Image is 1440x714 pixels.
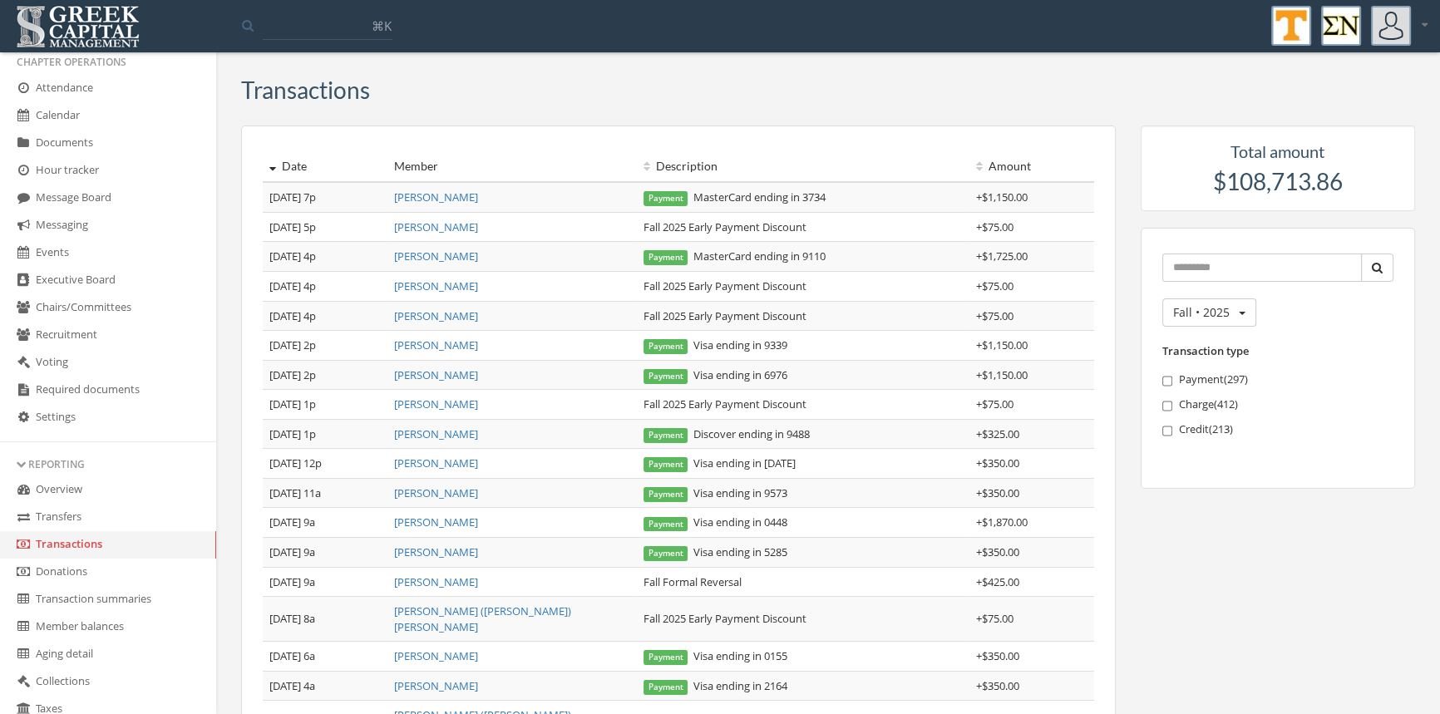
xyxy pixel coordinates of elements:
span: + $1,870.00 [976,515,1028,529]
td: Fall 2025 Early Payment Discount [637,271,969,301]
span: Payment [644,369,688,384]
a: [PERSON_NAME] ([PERSON_NAME]) [PERSON_NAME] [394,603,571,634]
a: [PERSON_NAME] [394,396,478,411]
td: Fall 2025 Early Payment Discount [637,212,969,242]
td: [DATE] 11a [263,478,387,508]
a: [PERSON_NAME] [394,426,478,441]
td: [DATE] 5p [263,212,387,242]
td: Fall Formal Reversal [637,567,969,597]
span: Payment [644,428,688,443]
span: + $1,725.00 [976,249,1028,263]
td: [DATE] 8a [263,597,387,642]
td: [DATE] 2p [263,331,387,361]
td: [DATE] 9a [263,508,387,538]
a: [PERSON_NAME] [394,337,478,352]
span: Payment [644,546,688,561]
a: [PERSON_NAME] [394,278,478,293]
input: Charge(412) [1162,401,1173,411]
div: Member [394,158,630,175]
span: $108,713.86 [1213,167,1343,195]
span: MasterCard ending in 3734 [644,190,826,204]
label: Payment ( 297 ) [1162,372,1394,388]
span: + $75.00 [976,278,1013,293]
span: Payment [644,680,688,695]
a: [PERSON_NAME] [394,515,478,529]
a: [PERSON_NAME] [394,678,478,693]
td: [DATE] 12p [263,449,387,479]
input: Payment(297) [1162,376,1173,387]
span: Visa ending in 9339 [644,337,787,352]
td: [DATE] 9a [263,538,387,568]
span: Payment [644,457,688,472]
a: [PERSON_NAME] [394,455,478,470]
span: + $325.00 [976,426,1019,441]
a: [PERSON_NAME] [394,485,478,500]
button: Fall • 2025 [1162,298,1256,327]
a: [PERSON_NAME] [394,574,478,589]
span: Visa ending in 2164 [644,678,787,693]
span: + $1,150.00 [976,367,1028,382]
span: Discover ending in 9488 [644,426,810,441]
label: Transaction type [1162,343,1249,359]
td: Fall 2025 Early Payment Discount [637,390,969,420]
div: Amount [976,158,1087,175]
span: MasterCard ending in 9110 [644,249,826,263]
span: + $350.00 [976,648,1019,663]
span: Payment [644,339,688,354]
span: + $350.00 [976,544,1019,559]
h3: Transactions [241,77,370,103]
label: Credit ( 213 ) [1162,421,1394,438]
span: + $75.00 [976,396,1013,411]
span: + $75.00 [976,219,1013,234]
a: [PERSON_NAME] [394,219,478,234]
input: Credit(213) [1162,426,1173,436]
td: [DATE] 6a [263,642,387,672]
td: [DATE] 4p [263,242,387,272]
label: Charge ( 412 ) [1162,396,1394,413]
a: [PERSON_NAME] [394,249,478,263]
span: Visa ending in 0155 [644,648,787,663]
span: Payment [644,487,688,502]
span: Visa ending in [DATE] [644,455,796,470]
td: [DATE] 2p [263,360,387,390]
a: [PERSON_NAME] [394,367,478,382]
span: Payment [644,250,688,265]
span: + $425.00 [976,574,1019,589]
td: [DATE] 7p [263,182,387,212]
td: [DATE] 4p [263,271,387,301]
div: Reporting [17,457,200,471]
span: Payment [644,650,688,665]
a: [PERSON_NAME] [394,648,478,663]
span: Visa ending in 6976 [644,367,787,382]
td: Fall 2025 Early Payment Discount [637,597,969,642]
td: [DATE] 1p [263,419,387,449]
span: Payment [644,517,688,532]
span: + $75.00 [976,611,1013,626]
span: Visa ending in 9573 [644,485,787,500]
span: Fall • 2025 [1173,304,1230,320]
td: [DATE] 4p [263,301,387,331]
a: [PERSON_NAME] [394,544,478,559]
div: Date [269,158,381,175]
span: + $1,150.00 [976,190,1028,204]
td: Fall 2025 Early Payment Discount [637,301,969,331]
a: [PERSON_NAME] [394,308,478,323]
td: [DATE] 9a [263,567,387,597]
div: Description [644,158,963,175]
span: Visa ending in 0448 [644,515,787,529]
td: [DATE] 1p [263,390,387,420]
span: ⌘K [372,17,392,34]
span: + $350.00 [976,678,1019,693]
h5: Total amount [1157,142,1399,160]
span: Payment [644,191,688,206]
span: + $1,150.00 [976,337,1028,352]
span: + $350.00 [976,485,1019,500]
span: Visa ending in 5285 [644,544,787,559]
a: [PERSON_NAME] [394,190,478,204]
span: + $350.00 [976,455,1019,470]
td: [DATE] 4a [263,671,387,701]
span: + $75.00 [976,308,1013,323]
